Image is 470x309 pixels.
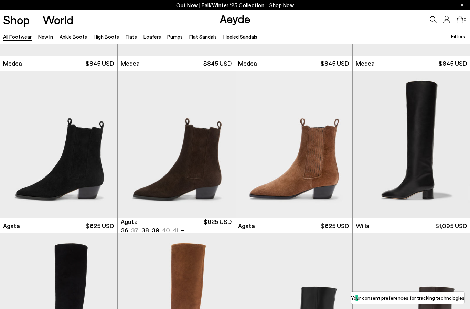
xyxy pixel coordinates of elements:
span: $845 USD [86,59,114,68]
span: Medea [121,59,140,68]
ul: variant [121,226,176,234]
span: Navigate to /collections/new-in [269,2,294,8]
label: Your consent preferences for tracking technologies [351,294,464,301]
a: World [43,14,73,26]
span: $625 USD [86,221,114,230]
li: + [181,225,185,234]
a: Medea $845 USD [118,56,235,71]
span: $845 USD [439,59,467,68]
a: 0 [457,16,463,23]
img: Agata Suede Ankle Boots [235,71,352,218]
span: Medea [356,59,375,68]
span: Agata [238,221,255,230]
a: Ankle Boots [60,34,87,40]
span: Medea [238,59,257,68]
a: Flat Sandals [189,34,217,40]
span: Filters [451,33,465,39]
a: Medea $845 USD [235,56,352,71]
span: Agata [121,217,138,226]
span: Agata [3,221,20,230]
a: Agata 36 37 38 39 40 41 + $625 USD [118,218,235,233]
a: Next slide Previous slide [118,71,235,218]
a: Heeled Sandals [223,34,257,40]
li: 38 [141,226,149,234]
a: All Footwear [3,34,32,40]
span: $625 USD [204,217,232,234]
span: Medea [3,59,22,68]
img: Agata Suede Ankle Boots [118,71,235,218]
p: Out Now | Fall/Winter ‘25 Collection [176,1,294,10]
a: Loafers [143,34,161,40]
span: 0 [463,18,467,22]
span: $845 USD [321,59,349,68]
a: Aeyde [220,11,250,26]
a: High Boots [94,34,119,40]
a: Pumps [167,34,183,40]
a: Flats [126,34,137,40]
span: $625 USD [321,221,349,230]
a: Agata $625 USD [235,218,352,233]
a: New In [38,34,53,40]
span: $845 USD [203,59,232,68]
span: $1,095 USD [435,221,467,230]
button: Your consent preferences for tracking technologies [351,292,464,304]
span: Willa [356,221,370,230]
li: 39 [152,226,159,234]
li: 36 [121,226,128,234]
div: 1 / 6 [118,71,235,218]
a: Shop [3,14,30,26]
